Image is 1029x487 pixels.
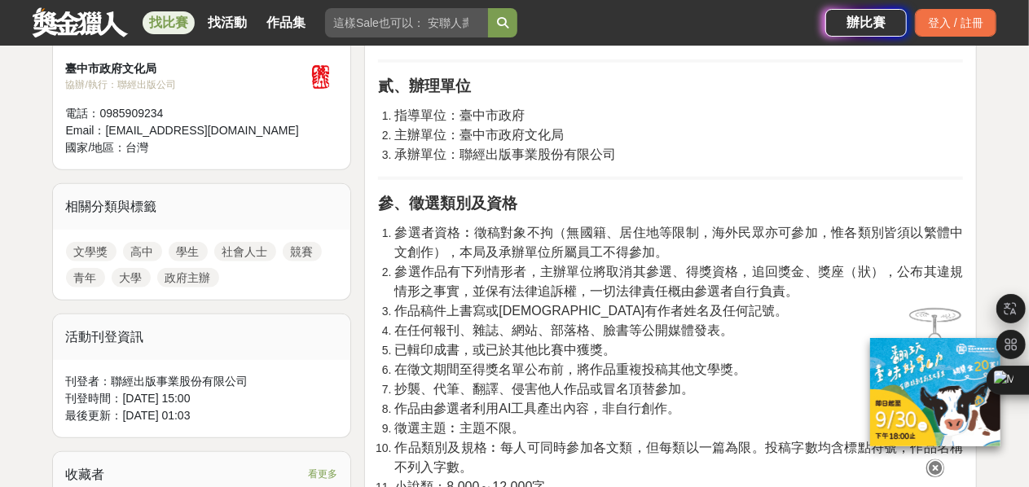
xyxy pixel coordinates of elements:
span: 看更多 [308,465,337,483]
a: 社會人士 [214,242,276,261]
div: 刊登者： 聯經出版事業股份有限公司 [66,373,338,390]
span: 台灣 [125,141,148,154]
span: 抄襲、代筆、翻譯、侵害他人作品或冒名頂替參加。 [394,382,694,396]
span: 作品由參選者利用AI工具產出內容，非自行創作。 [394,401,680,415]
a: 政府主辦 [157,268,219,287]
a: 文學獎 [66,242,117,261]
div: 相關分類與標籤 [53,184,351,230]
strong: 貳、辦理單位 [378,77,471,94]
span: 作品稿件上書寫或[DEMOGRAPHIC_DATA]有作者姓名及任何記號。 [394,304,788,318]
h1: 臺中文學獎 - 獎金獵人 [26,59,270,90]
a: 學生 [169,242,208,261]
span: 參選者資格︰徵稿對象不拘（無國籍、居住地等限制，海外民眾亦可參加，惟各類別皆須以繁體中文創作），本局及承辦單位所屬員工不得參加。 [394,226,963,259]
div: 登入 / 註冊 [915,9,996,37]
a: 大學 [112,268,151,287]
span: 已輯印成書，或已於其他比賽中獲獎。 [394,343,616,357]
span: 國家/地區： [66,141,126,154]
a: 作品集 [260,11,312,34]
img: ff197300-f8ee-455f-a0ae-06a3645bc375.jpg [870,338,1000,446]
div: 最後更新： [DATE] 01:03 [66,407,338,424]
span: 參選作品有下列情形者，主辦單位將取消其參選、得獎資格，追回獎金、獎座（狀），公布其違規情形之事實，並保有法律追訴權，一切法律責任概由參選者自行負責。 [394,265,963,298]
span: 在任何報刊、雜誌、網站、部落格、臉書等公開媒體發表。 [394,323,733,337]
span: 收藏者 [66,467,105,481]
div: 電話： 0985909234 [66,105,306,122]
div: 臺中市政府文化局 [66,60,306,77]
div: 刊登時間： [DATE] 15:00 [66,390,338,407]
a: 找比賽 [143,11,195,34]
span: 指導單位：臺中市政府 [394,108,525,122]
a: 找活動 [201,11,253,34]
a: 競賽 [283,242,322,261]
div: Email： [EMAIL_ADDRESS][DOMAIN_NAME] [66,122,306,139]
strong: 參、徵選類別及資格 [378,195,517,212]
span: 徵選主題︰主題不限。 [394,421,525,435]
span: 承辦單位：聯經出版事業股份有限公司 [394,147,616,161]
input: 這樣Sale也可以： 安聯人壽創意銷售法募集 [325,8,488,37]
span: 主辦單位：臺中市政府文化局 [394,128,564,142]
div: 活動刊登資訊 [53,314,351,360]
span: 作品類別及規格︰每人可同時參加各文類，但每類以一篇為限。投稿字數均含標點符號，作品名稱不列入字數。 [394,441,963,474]
span: 在徵文期間至得獎名單公布前，將作品重複投稿其他文學獎。 [394,362,746,376]
div: 協辦/執行： 聯經出版公司 [66,77,306,92]
a: 辦比賽 [825,9,907,37]
a: 青年 [66,268,105,287]
a: 高中 [123,242,162,261]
